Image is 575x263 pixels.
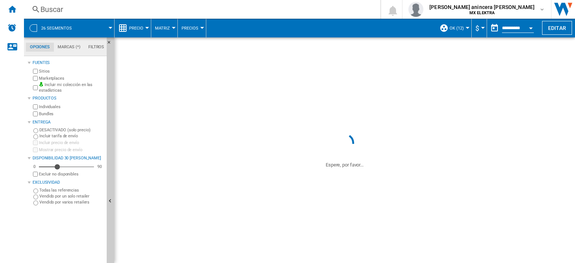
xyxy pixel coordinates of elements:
label: DESACTIVADO (solo precio) [39,127,104,133]
div: Productos [33,95,104,101]
div: 90 [95,164,104,169]
button: Editar [542,21,572,35]
button: Precio [129,19,147,37]
div: Buscar [40,4,361,15]
button: Open calendar [524,20,538,34]
div: Fuentes [33,60,104,66]
div: Precio [118,19,147,37]
input: Vendido por varios retailers [33,201,38,205]
span: $ [475,24,479,32]
label: Individuales [39,104,104,110]
md-tab-item: Marcas (*) [54,43,85,52]
input: Todas las referencias [33,189,38,193]
input: Sitios [33,69,38,74]
md-tab-item: Filtros [84,43,108,52]
label: Bundles [39,111,104,117]
img: mysite-bg-18x18.png [39,82,43,86]
div: Disponibilidad 30 [PERSON_NAME] [33,155,104,161]
md-menu: Currency [472,19,487,37]
label: Vendido por un solo retailer [39,193,104,199]
input: Marketplaces [33,76,38,81]
input: Incluir mi colección en las estadísticas [33,83,38,92]
input: Mostrar precio de envío [33,147,38,152]
b: MX ELEKTRA [469,10,495,15]
ng-transclude: Espere, por favor... [326,162,363,168]
input: Incluir tarifa de envío [33,134,38,139]
label: Mostrar precio de envío [39,147,104,153]
label: Incluir tarifa de envío [39,133,104,139]
div: 26 segmentos [28,19,110,37]
label: Vendido por varios retailers [39,199,104,205]
label: Todas las referencias [39,187,104,193]
button: md-calendar [487,21,502,36]
md-tab-item: Opciones [26,43,54,52]
label: Sitios [39,68,104,74]
img: profile.jpg [408,2,423,17]
button: Ocultar [107,37,116,51]
div: 0 [31,164,37,169]
button: Precios [182,19,202,37]
button: 26 segmentos [41,19,79,37]
input: Incluir precio de envío [33,140,38,145]
label: Incluir mi colección en las estadísticas [39,82,104,94]
img: alerts-logo.svg [7,23,16,32]
input: Individuales [33,104,38,109]
span: Precio [129,26,143,31]
span: Matriz [155,26,170,31]
span: OK (12) [450,26,464,31]
md-slider: Disponibilidad [39,163,94,171]
div: OK (12) [439,19,468,37]
input: Vendido por un solo retailer [33,195,38,199]
label: Incluir precio de envío [39,140,104,146]
input: DESACTIVADO (solo precio) [33,128,38,133]
div: Exclusividad [33,180,104,186]
span: [PERSON_NAME] anincera [PERSON_NAME] [429,3,535,11]
button: OK (12) [450,19,468,37]
div: Entrega [33,119,104,125]
label: Excluir no disponibles [39,171,104,177]
span: Precios [182,26,198,31]
button: Matriz [155,19,174,37]
input: Bundles [33,111,38,116]
input: Mostrar precio de envío [33,172,38,177]
span: 26 segmentos [41,26,72,31]
button: $ [475,19,483,37]
label: Marketplaces [39,76,104,81]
